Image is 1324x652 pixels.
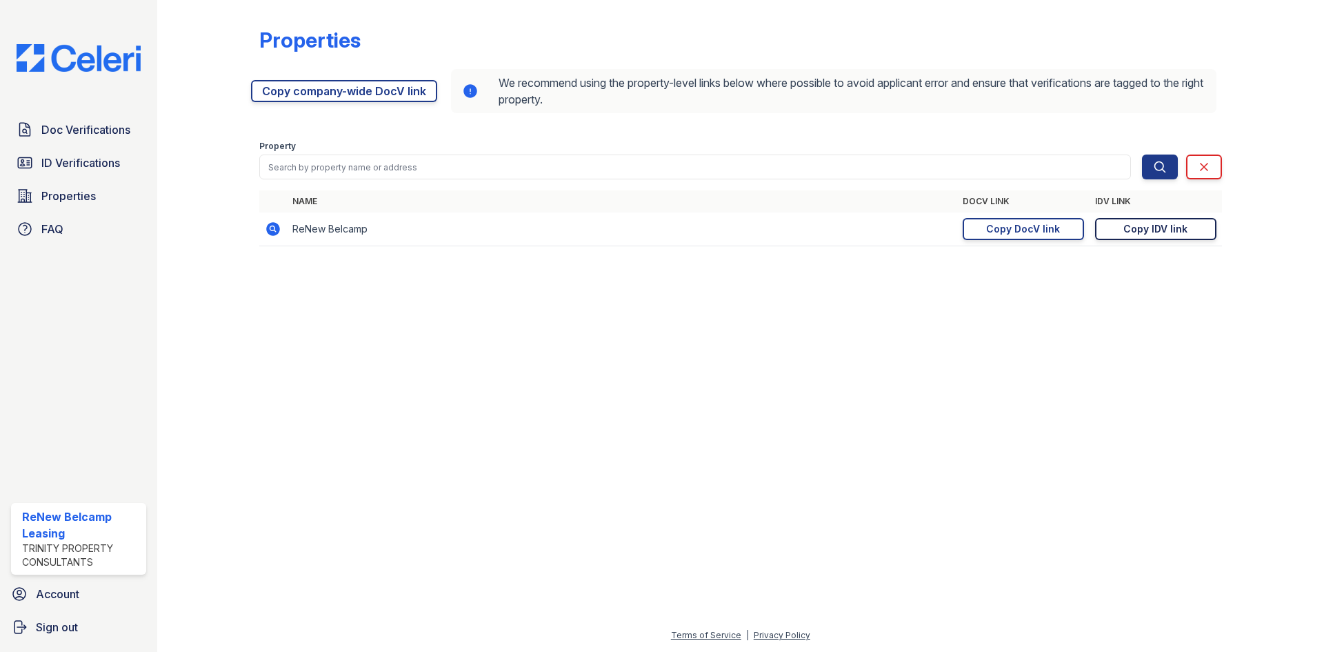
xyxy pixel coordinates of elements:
th: Name [287,190,957,213]
a: Terms of Service [671,630,741,640]
span: FAQ [41,221,63,237]
a: Copy company-wide DocV link [251,80,437,102]
img: CE_Logo_Blue-a8612792a0a2168367f1c8372b55b34899dd931a85d93a1a3d3e32e68fde9ad4.png [6,44,152,72]
a: Copy DocV link [963,218,1084,240]
a: Account [6,580,152,608]
span: Account [36,586,79,602]
span: Sign out [36,619,78,635]
a: Sign out [6,613,152,641]
div: Copy IDV link [1123,222,1187,236]
div: Copy DocV link [986,222,1060,236]
input: Search by property name or address [259,155,1131,179]
div: Trinity Property Consultants [22,542,141,569]
a: Privacy Policy [754,630,810,640]
a: ID Verifications [11,149,146,177]
span: Doc Verifications [41,121,130,138]
a: FAQ [11,215,146,243]
div: | [746,630,749,640]
div: Properties [259,28,361,52]
span: Properties [41,188,96,204]
a: Doc Verifications [11,116,146,144]
span: ID Verifications [41,155,120,171]
div: ReNew Belcamp Leasing [22,508,141,542]
th: IDV Link [1090,190,1222,213]
a: Copy IDV link [1095,218,1216,240]
a: Properties [11,182,146,210]
td: ReNew Belcamp [287,213,957,246]
th: DocV Link [957,190,1090,213]
label: Property [259,141,296,152]
div: We recommend using the property-level links below where possible to avoid applicant error and ens... [451,69,1216,113]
